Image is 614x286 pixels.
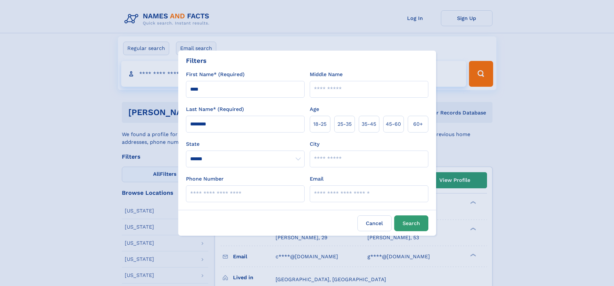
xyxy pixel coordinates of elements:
[310,175,324,183] label: Email
[310,71,343,78] label: Middle Name
[394,215,428,231] button: Search
[413,120,423,128] span: 60+
[186,175,224,183] label: Phone Number
[337,120,352,128] span: 25‑35
[310,140,319,148] label: City
[386,120,401,128] span: 45‑60
[186,105,244,113] label: Last Name* (Required)
[186,56,207,65] div: Filters
[186,71,245,78] label: First Name* (Required)
[313,120,326,128] span: 18‑25
[362,120,376,128] span: 35‑45
[357,215,392,231] label: Cancel
[310,105,319,113] label: Age
[186,140,305,148] label: State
